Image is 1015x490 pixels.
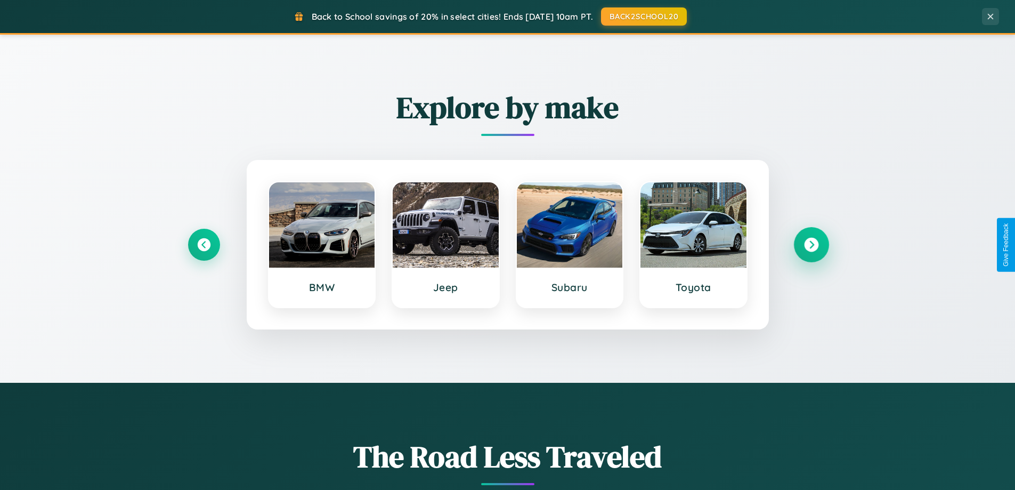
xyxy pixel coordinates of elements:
[1002,223,1010,267] div: Give Feedback
[403,281,488,294] h3: Jeep
[188,436,827,477] h1: The Road Less Traveled
[312,11,593,22] span: Back to School savings of 20% in select cities! Ends [DATE] 10am PT.
[280,281,364,294] h3: BMW
[651,281,736,294] h3: Toyota
[601,7,687,26] button: BACK2SCHOOL20
[188,87,827,128] h2: Explore by make
[527,281,612,294] h3: Subaru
